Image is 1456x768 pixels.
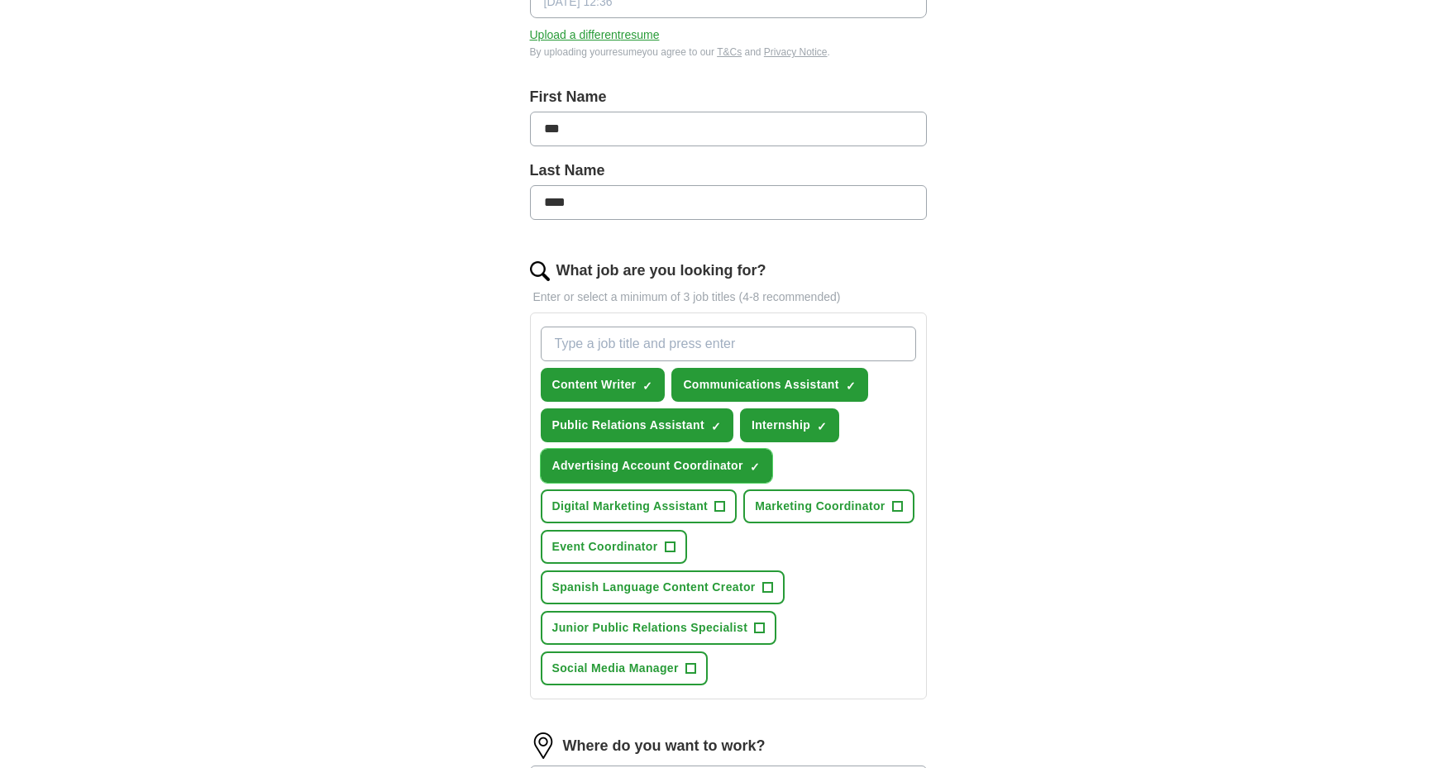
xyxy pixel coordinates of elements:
button: Social Media Manager [541,651,708,685]
span: Digital Marketing Assistant [552,498,709,515]
button: Event Coordinator [541,530,687,564]
button: Content Writer✓ [541,368,666,402]
button: Marketing Coordinator [743,489,914,523]
label: Last Name [530,160,927,182]
span: ✓ [750,460,760,474]
span: Internship [752,417,810,434]
button: Junior Public Relations Specialist [541,611,777,645]
label: Where do you want to work? [563,735,766,757]
button: Public Relations Assistant✓ [541,408,733,442]
p: Enter or select a minimum of 3 job titles (4-8 recommended) [530,289,927,306]
button: Upload a differentresume [530,26,660,44]
span: Communications Assistant [683,376,838,394]
span: Public Relations Assistant [552,417,704,434]
span: Advertising Account Coordinator [552,457,743,475]
span: Content Writer [552,376,637,394]
span: Spanish Language Content Creator [552,579,756,596]
button: Digital Marketing Assistant [541,489,738,523]
a: T&Cs [717,46,742,58]
img: location.png [530,732,556,759]
span: ✓ [817,420,827,433]
input: Type a job title and press enter [541,327,916,361]
span: ✓ [846,379,856,393]
span: Junior Public Relations Specialist [552,619,748,637]
img: search.png [530,261,550,281]
span: Event Coordinator [552,538,658,556]
a: Privacy Notice [764,46,828,58]
label: What job are you looking for? [556,260,766,282]
button: Spanish Language Content Creator [541,570,785,604]
span: Marketing Coordinator [755,498,885,515]
span: Social Media Manager [552,660,679,677]
button: Communications Assistant✓ [671,368,867,402]
div: By uploading your resume you agree to our and . [530,45,927,60]
span: ✓ [642,379,652,393]
button: Internship✓ [740,408,839,442]
span: ✓ [711,420,721,433]
button: Advertising Account Coordinator✓ [541,449,772,483]
label: First Name [530,86,927,108]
